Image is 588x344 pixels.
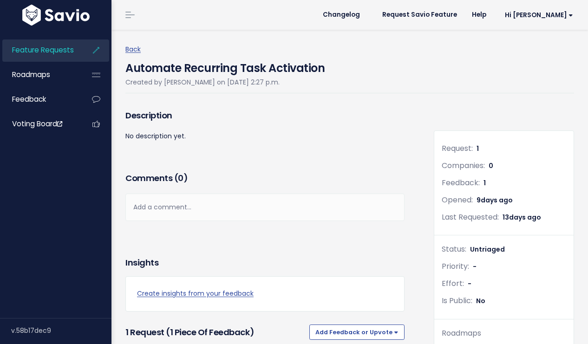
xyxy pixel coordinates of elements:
[12,70,50,79] span: Roadmaps
[125,256,158,269] h3: Insights
[442,244,466,254] span: Status:
[125,78,280,87] span: Created by [PERSON_NAME] on [DATE] 2:27 p.m.
[12,94,46,104] span: Feedback
[494,8,581,22] a: Hi [PERSON_NAME]
[442,160,485,171] span: Companies:
[2,89,77,110] a: Feedback
[375,8,464,22] a: Request Savio Feature
[464,8,494,22] a: Help
[125,45,141,54] a: Back
[489,161,493,170] span: 0
[442,278,464,289] span: Effort:
[2,64,77,85] a: Roadmaps
[125,55,325,77] h4: Automate Recurring Task Activation
[470,245,505,254] span: Untriaged
[125,172,405,185] h3: Comments ( )
[137,288,393,299] a: Create insights from your feedback
[442,195,473,205] span: Opened:
[125,109,405,122] h3: Description
[477,195,513,205] span: 9
[2,113,77,135] a: Voting Board
[503,213,541,222] span: 13
[442,143,473,154] span: Request:
[481,195,513,205] span: days ago
[442,327,566,340] div: Roadmaps
[20,5,92,26] img: logo-white.9d6f32f41409.svg
[505,12,573,19] span: Hi [PERSON_NAME]
[476,296,485,305] span: No
[125,130,405,142] p: No description yet.
[11,318,111,343] div: v.58b17dec9
[483,178,486,188] span: 1
[442,177,480,188] span: Feedback:
[323,12,360,18] span: Changelog
[442,295,472,306] span: Is Public:
[309,325,405,339] button: Add Feedback or Upvote
[125,326,306,339] h3: 1 Request (1 piece of Feedback)
[509,213,541,222] span: days ago
[125,194,405,221] div: Add a comment...
[178,172,183,184] span: 0
[477,144,479,153] span: 1
[468,279,471,288] span: -
[2,39,77,61] a: Feature Requests
[473,262,477,271] span: -
[442,261,469,272] span: Priority:
[12,119,62,129] span: Voting Board
[12,45,74,55] span: Feature Requests
[442,212,499,222] span: Last Requested:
